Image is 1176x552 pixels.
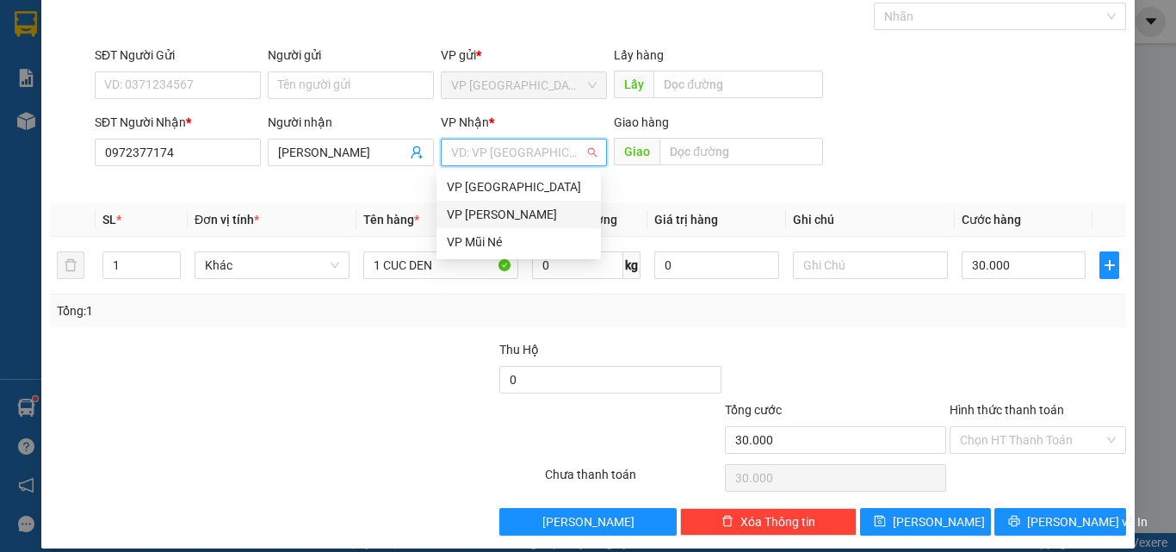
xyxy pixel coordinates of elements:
span: Giá trị hàng [654,213,718,226]
span: user-add [410,146,424,159]
input: 0 [654,251,778,279]
b: [PERSON_NAME] [22,111,97,192]
div: Người nhận [268,113,434,132]
div: VP Mũi Né [436,228,601,256]
span: save [874,515,886,529]
button: plus [1099,251,1119,279]
div: VP [GEOGRAPHIC_DATA] [447,177,591,196]
span: Lấy hàng [614,48,664,62]
div: VP Phan Thiết [436,201,601,228]
b: [DOMAIN_NAME] [145,65,237,79]
span: SL [102,213,116,226]
span: printer [1008,515,1020,529]
span: Khác [205,252,339,278]
div: Tổng: 1 [57,301,455,320]
div: SĐT Người Nhận [95,113,261,132]
span: VP Sài Gòn [451,72,597,98]
span: Tên hàng [363,213,419,226]
li: (c) 2017 [145,82,237,103]
span: Tổng cước [725,403,782,417]
button: printer[PERSON_NAME] và In [994,508,1126,536]
div: VP gửi [441,46,607,65]
div: Văn phòng không hợp lệ [441,168,607,188]
img: logo.jpg [187,22,228,63]
span: Đơn vị tính [195,213,259,226]
input: Ghi Chú [793,251,948,279]
div: Chưa thanh toán [543,465,723,495]
div: VP Sài Gòn [436,173,601,201]
span: Thu Hộ [499,343,539,357]
label: Hình thức thanh toán [950,403,1064,417]
th: Ghi chú [786,203,955,237]
div: Người gửi [268,46,434,65]
span: plus [1100,258,1118,272]
span: Giao hàng [614,115,669,129]
div: VP [PERSON_NAME] [447,205,591,224]
span: Xóa Thông tin [740,512,815,531]
span: [PERSON_NAME] [542,512,634,531]
span: delete [721,515,733,529]
span: Lấy [614,71,653,98]
input: VD: Bàn, Ghế [363,251,518,279]
button: [PERSON_NAME] [499,508,676,536]
span: [PERSON_NAME] [893,512,985,531]
div: VP Mũi Né [447,233,591,251]
span: VP Nhận [441,115,489,129]
b: BIÊN NHẬN GỬI HÀNG HÓA [111,25,165,165]
span: Giao [614,138,659,165]
span: kg [623,251,641,279]
span: Cước hàng [962,213,1021,226]
button: save[PERSON_NAME] [860,508,992,536]
input: Dọc đường [653,71,823,98]
input: Dọc đường [659,138,823,165]
div: SĐT Người Gửi [95,46,261,65]
span: [PERSON_NAME] và In [1027,512,1148,531]
button: delete [57,251,84,279]
button: deleteXóa Thông tin [680,508,857,536]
